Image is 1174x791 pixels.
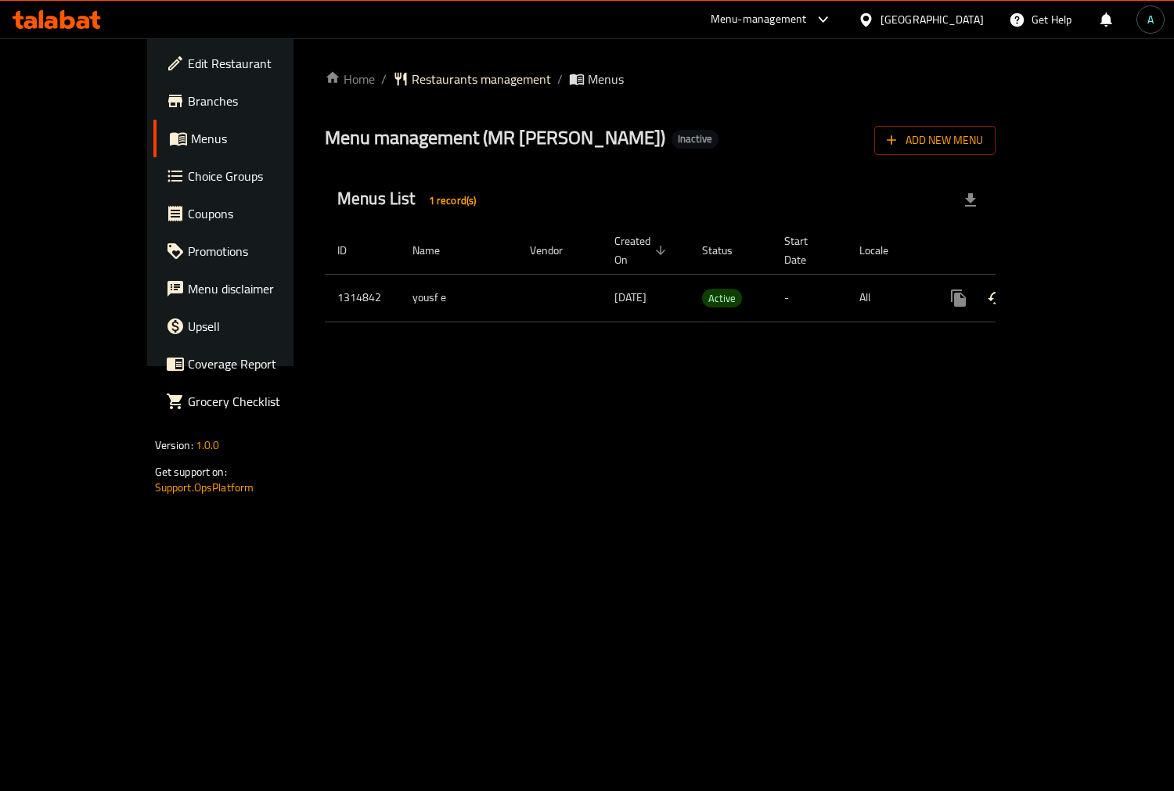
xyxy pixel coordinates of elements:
[188,279,331,298] span: Menu disclaimer
[155,462,227,482] span: Get support on:
[325,227,1103,322] table: enhanced table
[155,435,193,455] span: Version:
[337,241,367,260] span: ID
[702,241,753,260] span: Status
[557,70,563,88] li: /
[874,126,996,155] button: Add New Menu
[784,232,828,269] span: Start Date
[588,70,624,88] span: Menus
[188,242,331,261] span: Promotions
[153,232,344,270] a: Promotions
[188,204,331,223] span: Coupons
[772,274,847,322] td: -
[530,241,583,260] span: Vendor
[325,120,665,155] span: Menu management ( MR [PERSON_NAME] )
[412,70,551,88] span: Restaurants management
[400,274,517,322] td: yousf e
[153,45,344,82] a: Edit Restaurant
[952,182,989,219] div: Export file
[188,354,331,373] span: Coverage Report
[880,11,984,28] div: [GEOGRAPHIC_DATA]
[393,70,551,88] a: Restaurants management
[153,383,344,420] a: Grocery Checklist
[614,287,646,307] span: [DATE]
[155,477,254,498] a: Support.OpsPlatform
[711,10,807,29] div: Menu-management
[188,92,331,110] span: Branches
[188,392,331,411] span: Grocery Checklist
[420,193,486,208] span: 1 record(s)
[978,279,1015,317] button: Change Status
[337,187,485,213] h2: Menus List
[412,241,460,260] span: Name
[420,188,486,213] div: Total records count
[1147,11,1154,28] span: A
[153,195,344,232] a: Coupons
[847,274,927,322] td: All
[940,279,978,317] button: more
[614,232,671,269] span: Created On
[188,167,331,185] span: Choice Groups
[887,131,983,150] span: Add New Menu
[153,157,344,195] a: Choice Groups
[927,227,1103,275] th: Actions
[196,435,220,455] span: 1.0.0
[702,289,742,307] div: Active
[325,274,400,322] td: 1314842
[153,82,344,120] a: Branches
[153,307,344,345] a: Upsell
[153,120,344,157] a: Menus
[859,241,909,260] span: Locale
[702,289,742,307] span: Active
[188,54,331,73] span: Edit Restaurant
[188,317,331,336] span: Upsell
[191,129,331,148] span: Menus
[325,70,375,88] a: Home
[153,345,344,383] a: Coverage Report
[672,132,718,146] span: Inactive
[672,130,718,149] div: Inactive
[325,70,996,88] nav: breadcrumb
[153,270,344,307] a: Menu disclaimer
[381,70,387,88] li: /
